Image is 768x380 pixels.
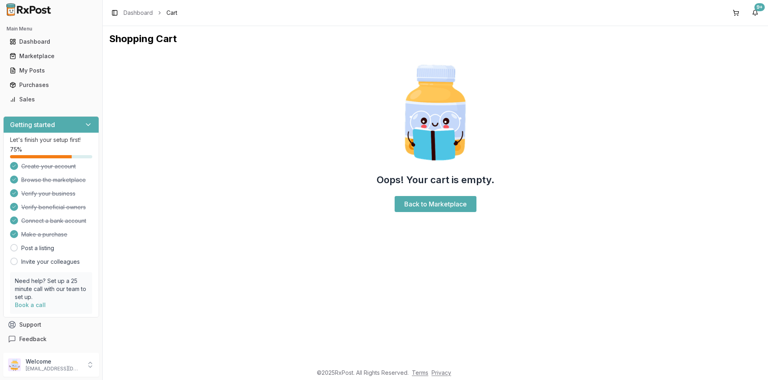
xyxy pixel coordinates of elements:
[3,64,99,77] button: My Posts
[21,162,76,170] span: Create your account
[6,49,96,63] a: Marketplace
[26,366,81,372] p: [EMAIL_ADDRESS][DOMAIN_NAME]
[432,369,451,376] a: Privacy
[395,196,476,212] a: Back to Marketplace
[3,332,99,346] button: Feedback
[26,358,81,366] p: Welcome
[10,81,93,89] div: Purchases
[15,301,46,308] a: Book a call
[6,26,96,32] h2: Main Menu
[10,120,55,129] h3: Getting started
[377,174,494,186] h2: Oops! Your cart is empty.
[749,6,762,19] button: 9+
[166,9,177,17] span: Cart
[3,50,99,63] button: Marketplace
[10,67,93,75] div: My Posts
[3,79,99,91] button: Purchases
[6,34,96,49] a: Dashboard
[10,95,93,103] div: Sales
[3,3,55,16] img: RxPost Logo
[384,61,487,164] img: Smart Pill Bottle
[6,92,96,107] a: Sales
[19,335,47,343] span: Feedback
[124,9,153,17] a: Dashboard
[21,217,86,225] span: Connect a bank account
[6,63,96,78] a: My Posts
[412,369,428,376] a: Terms
[10,38,93,46] div: Dashboard
[21,176,86,184] span: Browse the marketplace
[21,190,75,198] span: Verify your business
[10,136,92,144] p: Let's finish your setup first!
[3,93,99,106] button: Sales
[6,78,96,92] a: Purchases
[10,146,22,154] span: 75 %
[8,358,21,371] img: User avatar
[3,35,99,48] button: Dashboard
[10,52,93,60] div: Marketplace
[21,230,67,239] span: Make a purchase
[21,258,80,266] a: Invite your colleagues
[109,32,762,45] h1: Shopping Cart
[21,244,54,252] a: Post a listing
[15,277,87,301] p: Need help? Set up a 25 minute call with our team to set up.
[3,317,99,332] button: Support
[21,203,86,211] span: Verify beneficial owners
[754,3,765,11] div: 9+
[124,9,177,17] nav: breadcrumb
